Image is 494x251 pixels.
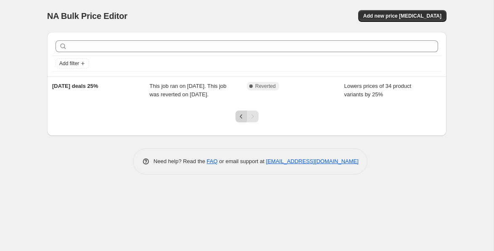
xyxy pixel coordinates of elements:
span: [DATE] deals 25% [52,83,98,89]
button: Previous [235,111,247,122]
span: This job ran on [DATE]. This job was reverted on [DATE]. [150,83,227,98]
span: NA Bulk Price Editor [47,11,127,21]
span: Add filter [59,60,79,67]
span: Add new price [MEDICAL_DATA] [363,13,441,19]
span: or email support at [218,158,266,164]
span: Need help? Read the [153,158,207,164]
a: FAQ [207,158,218,164]
button: Add filter [55,58,89,69]
nav: Pagination [235,111,259,122]
button: Add new price [MEDICAL_DATA] [358,10,446,22]
a: [EMAIL_ADDRESS][DOMAIN_NAME] [266,158,359,164]
span: Lowers prices of 34 product variants by 25% [344,83,412,98]
span: Reverted [255,83,276,90]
